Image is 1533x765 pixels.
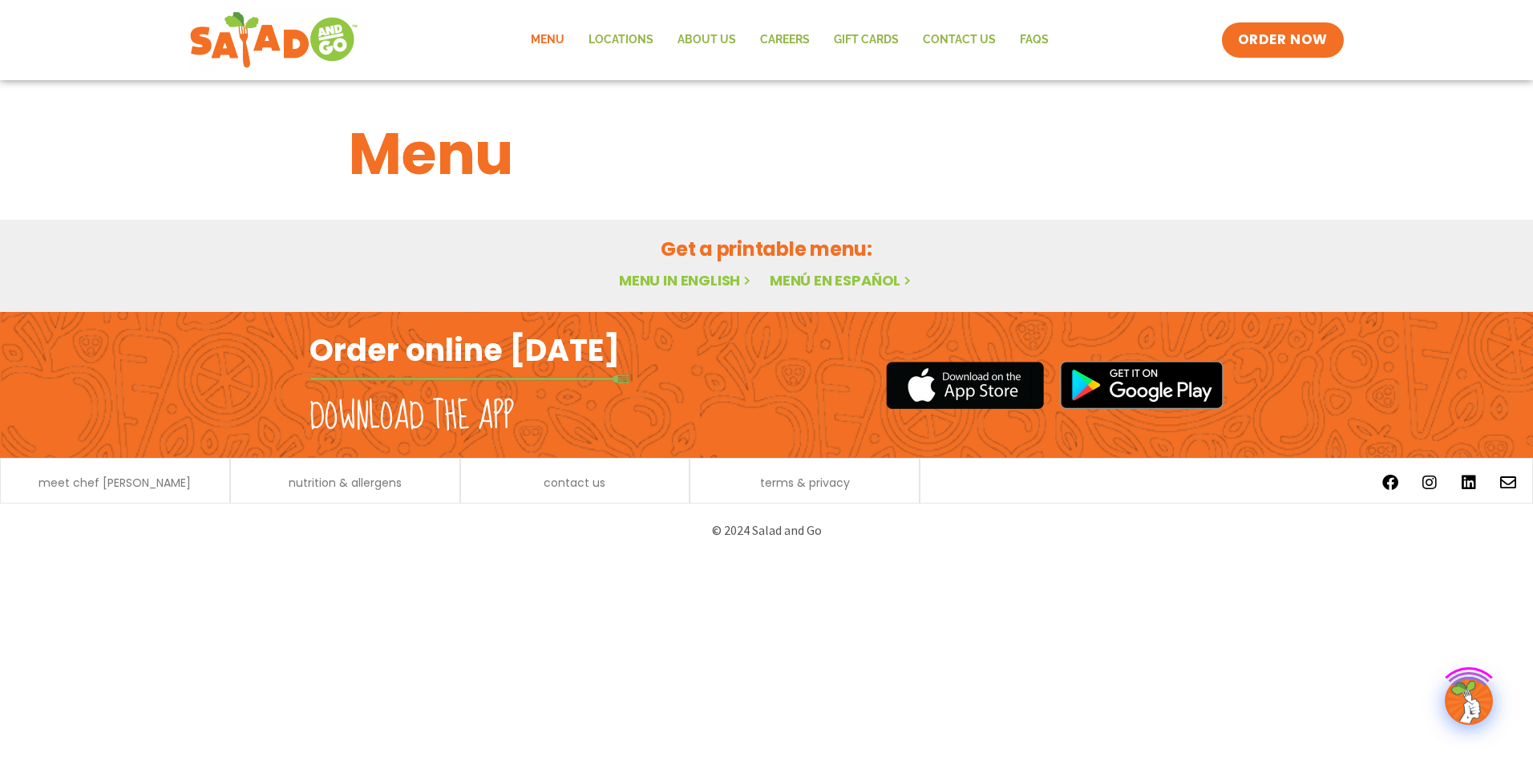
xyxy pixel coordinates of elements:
a: Menu in English [619,270,754,290]
h2: Order online [DATE] [309,330,620,370]
img: new-SAG-logo-768×292 [189,8,358,72]
a: meet chef [PERSON_NAME] [38,477,191,488]
img: fork [309,374,630,383]
a: Menu [519,22,576,59]
a: FAQs [1008,22,1061,59]
a: Contact Us [911,22,1008,59]
a: Menú en español [770,270,914,290]
a: GIFT CARDS [822,22,911,59]
span: ORDER NOW [1238,30,1328,50]
nav: Menu [519,22,1061,59]
a: nutrition & allergens [289,477,402,488]
a: contact us [544,477,605,488]
img: appstore [886,359,1044,411]
h2: Get a printable menu: [349,235,1184,263]
a: terms & privacy [760,477,850,488]
a: Careers [748,22,822,59]
a: About Us [665,22,748,59]
img: google_play [1060,361,1224,409]
h1: Menu [349,111,1184,197]
a: Locations [576,22,665,59]
h2: Download the app [309,395,514,439]
a: ORDER NOW [1222,22,1344,58]
p: © 2024 Salad and Go [318,520,1215,541]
